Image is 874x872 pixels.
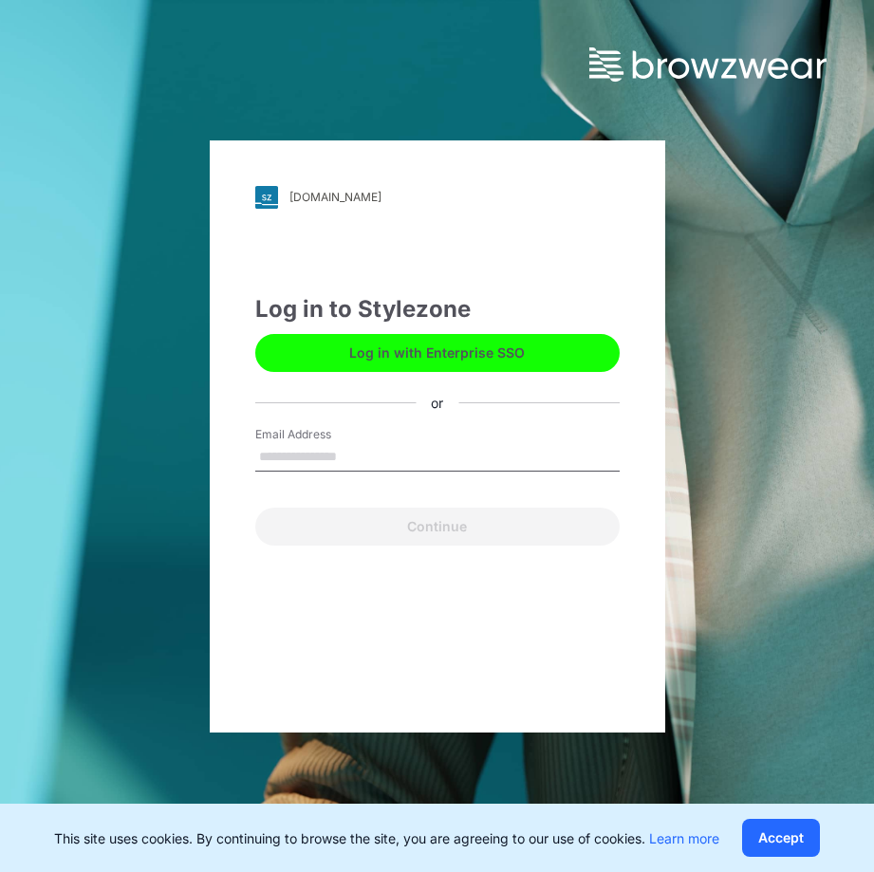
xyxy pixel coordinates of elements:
img: browzwear-logo.73288ffb.svg [589,47,827,82]
button: Log in with Enterprise SSO [255,334,620,372]
a: Learn more [649,830,719,846]
div: [DOMAIN_NAME] [289,190,381,204]
div: or [416,393,458,413]
a: [DOMAIN_NAME] [255,186,620,209]
label: Email Address [255,426,388,443]
div: Log in to Stylezone [255,292,620,326]
img: svg+xml;base64,PHN2ZyB3aWR0aD0iMjgiIGhlaWdodD0iMjgiIHZpZXdCb3g9IjAgMCAyOCAyOCIgZmlsbD0ibm9uZSIgeG... [255,186,278,209]
p: This site uses cookies. By continuing to browse the site, you are agreeing to our use of cookies. [54,828,719,848]
button: Accept [742,819,820,857]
